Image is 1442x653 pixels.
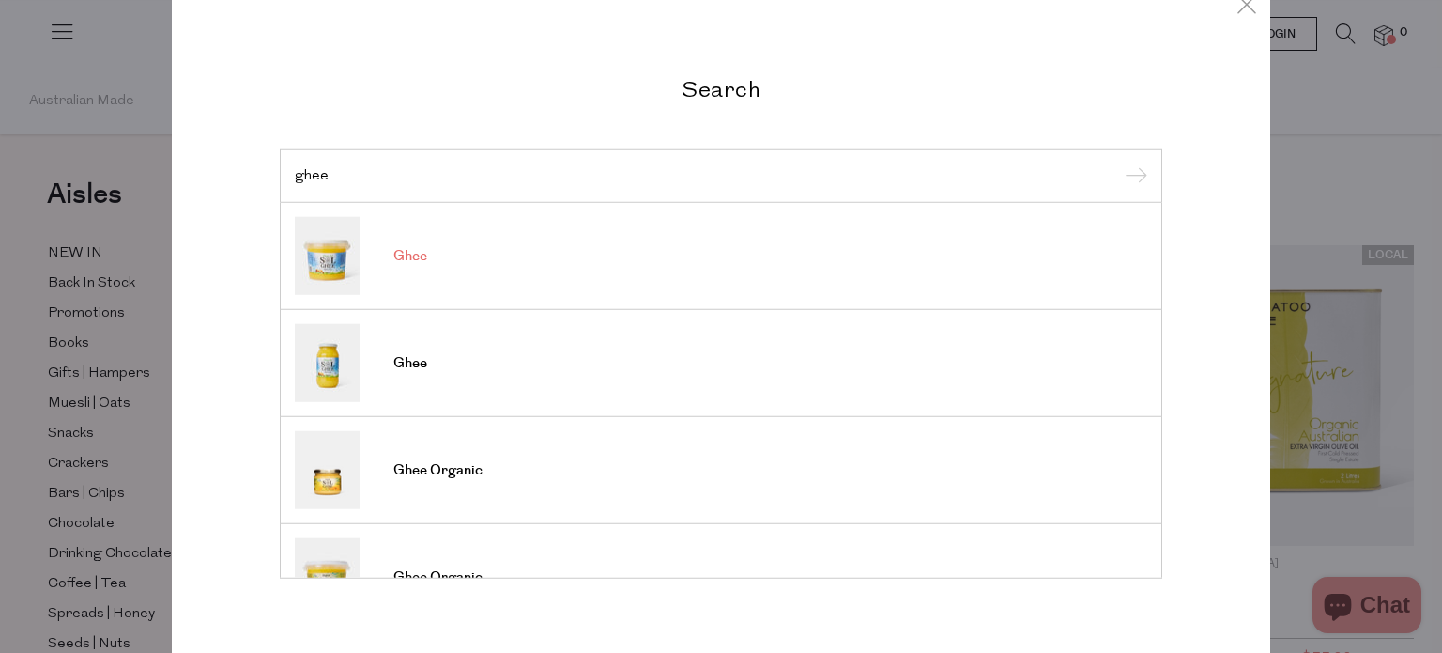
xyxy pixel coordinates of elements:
[295,431,1147,509] a: Ghee Organic
[295,431,360,509] img: Ghee Organic
[295,324,1147,402] a: Ghee
[393,568,483,587] span: Ghee Organic
[393,247,427,266] span: Ghee
[295,217,360,295] img: Ghee
[280,74,1162,101] h2: Search
[295,217,1147,295] a: Ghee
[393,461,483,480] span: Ghee Organic
[295,538,1147,616] a: Ghee Organic
[393,354,427,373] span: Ghee
[295,168,1147,182] input: Search
[295,324,360,402] img: Ghee
[295,538,360,616] img: Ghee Organic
